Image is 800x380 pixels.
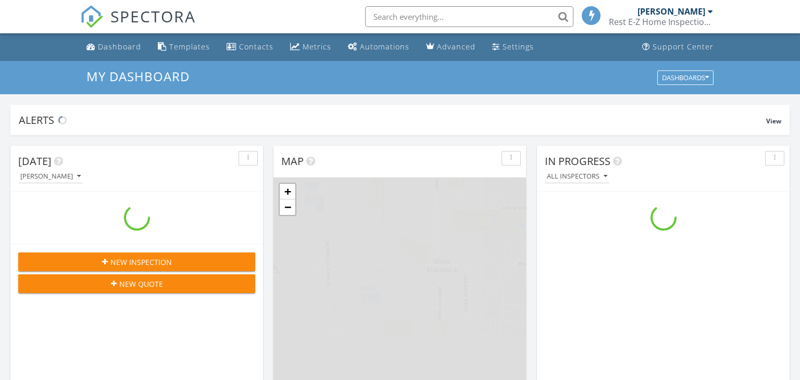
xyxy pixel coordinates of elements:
div: Metrics [303,42,331,52]
div: Dashboard [98,42,141,52]
div: Automations [360,42,409,52]
a: Zoom out [280,199,295,215]
div: Rest E-Z Home Inspections [609,17,713,27]
button: Dashboards [657,70,714,85]
button: [PERSON_NAME] [18,170,83,184]
span: View [766,117,781,125]
button: New Inspection [18,252,255,271]
div: Support Center [653,42,714,52]
div: [PERSON_NAME] [637,6,705,17]
div: Alerts [19,113,766,127]
div: All Inspectors [547,173,607,180]
button: New Quote [18,274,255,293]
span: SPECTORA [110,5,196,27]
img: The Best Home Inspection Software - Spectora [80,5,103,28]
a: Metrics [286,37,335,57]
div: Settings [503,42,534,52]
div: Templates [169,42,210,52]
a: SPECTORA [80,14,196,36]
a: Automations (Basic) [344,37,414,57]
span: New Inspection [110,257,172,268]
div: [PERSON_NAME] [20,173,81,180]
span: [DATE] [18,154,52,168]
span: My Dashboard [86,68,190,85]
a: Zoom in [280,184,295,199]
div: Dashboards [662,74,709,81]
a: Support Center [638,37,718,57]
div: Contacts [239,42,273,52]
button: All Inspectors [545,170,609,184]
a: Dashboard [82,37,145,57]
span: In Progress [545,154,610,168]
span: Map [281,154,304,168]
div: Advanced [437,42,476,52]
a: Contacts [222,37,278,57]
a: Advanced [422,37,480,57]
span: New Quote [119,278,163,289]
input: Search everything... [365,6,573,27]
a: Templates [154,37,214,57]
a: Settings [488,37,538,57]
